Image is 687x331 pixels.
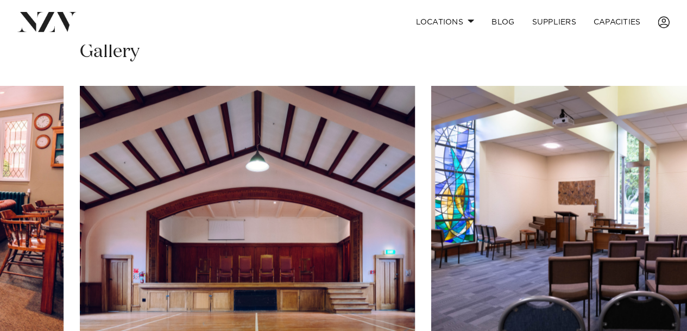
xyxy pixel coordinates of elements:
img: nzv-logo.png [17,12,77,32]
a: BLOG [483,10,523,34]
a: Capacities [585,10,650,34]
a: SUPPLIERS [523,10,584,34]
h2: Gallery [80,40,140,64]
a: Locations [407,10,483,34]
